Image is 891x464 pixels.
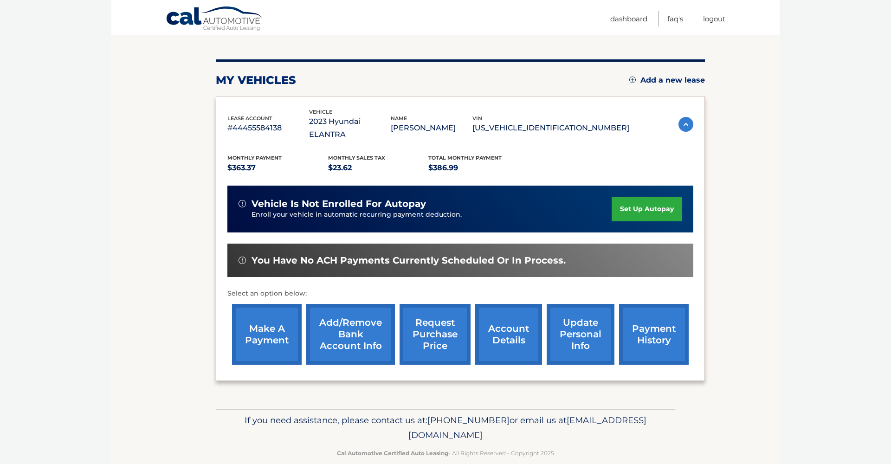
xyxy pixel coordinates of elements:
img: add.svg [629,77,636,83]
p: $363.37 [227,161,328,174]
span: name [391,115,407,122]
a: update personal info [547,304,614,365]
p: $386.99 [428,161,529,174]
p: #44455584138 [227,122,309,135]
span: vehicle is not enrolled for autopay [252,198,426,210]
p: - All Rights Reserved - Copyright 2025 [222,448,669,458]
p: [US_VEHICLE_IDENTIFICATION_NUMBER] [472,122,629,135]
p: [PERSON_NAME] [391,122,472,135]
a: FAQ's [667,11,683,26]
img: accordion-active.svg [678,117,693,132]
p: 2023 Hyundai ELANTRA [309,115,391,141]
p: If you need assistance, please contact us at: or email us at [222,413,669,443]
span: lease account [227,115,272,122]
p: Select an option below: [227,288,693,299]
img: alert-white.svg [239,200,246,207]
strong: Cal Automotive Certified Auto Leasing [337,450,448,457]
a: account details [475,304,542,365]
span: vin [472,115,482,122]
a: make a payment [232,304,302,365]
p: $23.62 [328,161,429,174]
p: Enroll your vehicle in automatic recurring payment deduction. [252,210,612,220]
a: Logout [703,11,725,26]
span: Total Monthly Payment [428,155,502,161]
a: Add a new lease [629,76,705,85]
span: Monthly Payment [227,155,282,161]
a: set up autopay [612,197,682,221]
a: Dashboard [610,11,647,26]
span: You have no ACH payments currently scheduled or in process. [252,255,566,266]
span: [EMAIL_ADDRESS][DOMAIN_NAME] [408,415,646,440]
span: Monthly sales Tax [328,155,385,161]
span: [PHONE_NUMBER] [427,415,510,425]
img: alert-white.svg [239,257,246,264]
a: Cal Automotive [166,6,263,33]
h2: my vehicles [216,73,296,87]
a: payment history [619,304,689,365]
a: request purchase price [400,304,471,365]
a: Add/Remove bank account info [306,304,395,365]
span: vehicle [309,109,332,115]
